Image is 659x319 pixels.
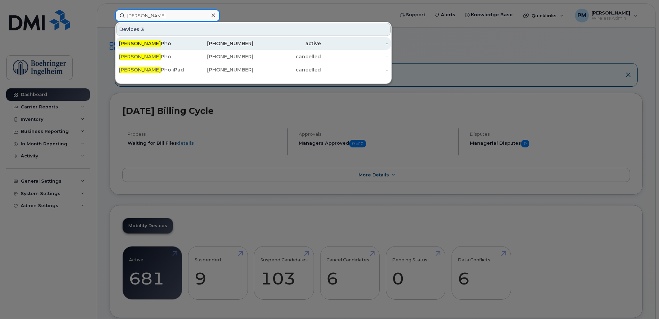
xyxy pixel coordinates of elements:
[321,53,388,60] div: -
[116,50,391,63] a: [PERSON_NAME]Pho[PHONE_NUMBER]cancelled-
[116,64,391,76] a: [PERSON_NAME]Pho iPad[PHONE_NUMBER]cancelled-
[119,54,161,60] span: [PERSON_NAME]
[186,53,254,60] div: [PHONE_NUMBER]
[119,53,186,60] div: Pho
[141,26,144,33] span: 3
[116,23,391,36] div: Devices
[253,53,321,60] div: cancelled
[119,40,186,47] div: Pho
[119,67,161,73] span: [PERSON_NAME]
[253,66,321,73] div: cancelled
[186,66,254,73] div: [PHONE_NUMBER]
[119,66,186,73] div: Pho iPad
[321,66,388,73] div: -
[253,40,321,47] div: active
[321,40,388,47] div: -
[116,37,391,50] a: [PERSON_NAME]Pho[PHONE_NUMBER]active-
[119,40,161,47] span: [PERSON_NAME]
[186,40,254,47] div: [PHONE_NUMBER]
